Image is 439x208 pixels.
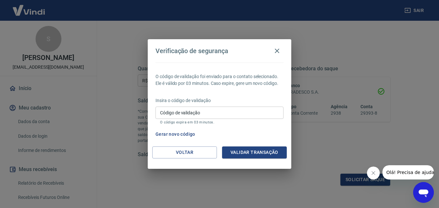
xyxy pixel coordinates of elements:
iframe: Botão para abrir a janela de mensagens [413,182,434,203]
p: Insira o código de validação [155,97,284,104]
button: Gerar novo código [153,128,198,140]
h4: Verificação de segurança [155,47,228,55]
button: Validar transação [222,146,287,158]
p: O código de validação foi enviado para o contato selecionado. Ele é válido por 03 minutos. Caso e... [155,73,284,87]
iframe: Mensagem da empresa [382,165,434,179]
iframe: Fechar mensagem [367,167,380,179]
button: Voltar [152,146,217,158]
p: O código expira em 03 minutos. [160,120,279,124]
span: Olá! Precisa de ajuda? [4,5,54,10]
